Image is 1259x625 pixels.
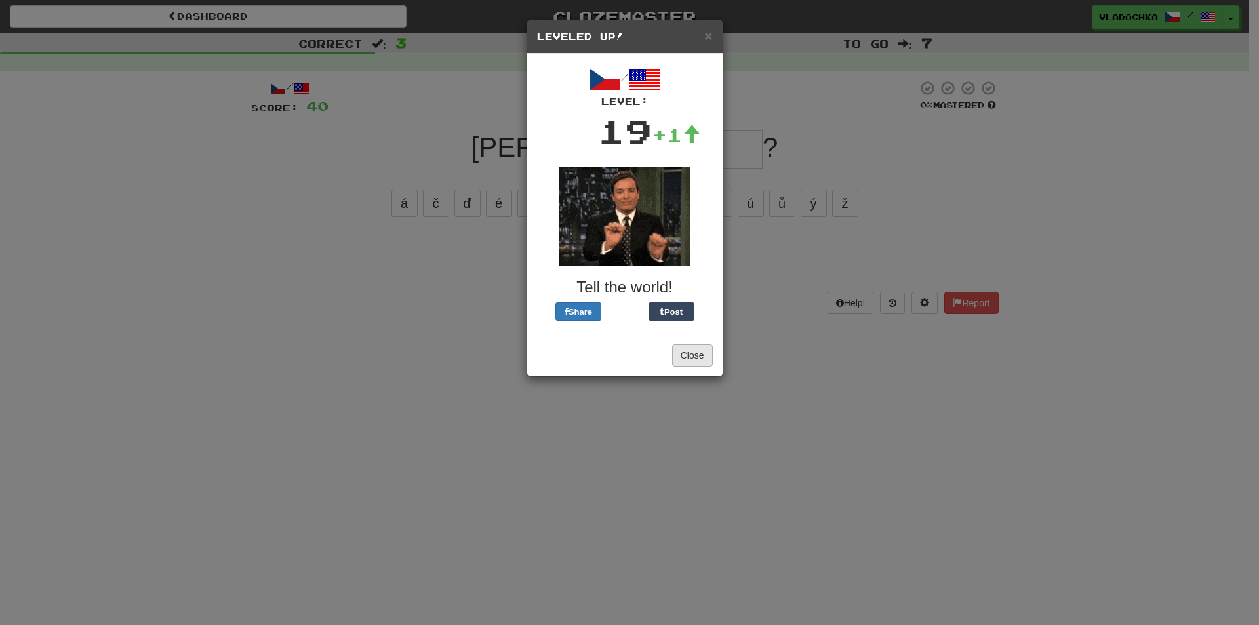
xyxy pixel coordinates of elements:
[559,167,690,266] img: fallon-a20d7af9049159056f982dd0e4b796b9edb7b1d2ba2b0a6725921925e8bac842.gif
[649,302,694,321] button: Post
[704,28,712,43] span: ×
[537,95,713,108] div: Level:
[672,344,713,367] button: Close
[704,29,712,43] button: Close
[537,30,713,43] h5: Leveled Up!
[601,302,649,321] iframe: X Post Button
[537,279,713,296] h3: Tell the world!
[652,122,700,148] div: +1
[537,64,713,108] div: /
[555,302,601,321] button: Share
[598,108,652,154] div: 19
